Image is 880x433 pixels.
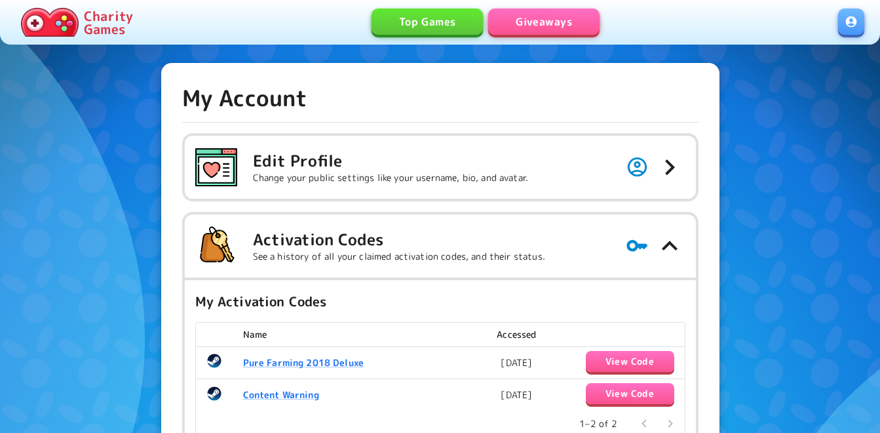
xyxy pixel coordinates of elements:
p: Change your public settings like your username, bio, and avatar. [253,171,529,184]
button: View Code [586,383,674,404]
h5: Edit Profile [253,150,529,171]
p: See a history of all your claimed activation codes, and their status. [253,250,545,263]
button: View Code [586,351,674,372]
h4: My Account [182,84,308,112]
a: Charity Games [16,5,138,39]
a: Giveaways [488,9,600,35]
h6: My Activation Codes [195,291,685,312]
button: Activation CodesSee a history of all your claimed activation codes, and their status. [185,215,696,278]
a: Top Games [372,9,483,35]
img: Charity.Games [21,8,79,37]
p: Charity Games [84,9,133,35]
p: 1–2 of 2 [579,417,617,430]
td: [DATE] [467,346,566,379]
td: [DATE] [467,379,566,411]
button: Edit ProfileChange your public settings like your username, bio, and avatar. [185,136,696,199]
a: Pure Farming 2018 Deluxe [243,356,364,369]
th: Name [233,323,467,347]
h5: Activation Codes [253,229,545,250]
a: Content Warning [243,388,319,401]
th: Accessed [467,323,566,347]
